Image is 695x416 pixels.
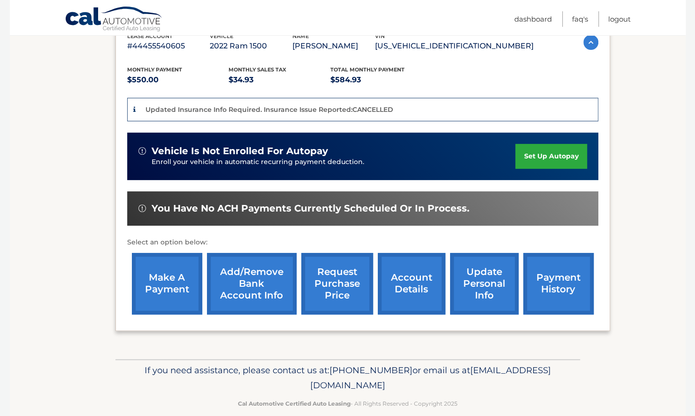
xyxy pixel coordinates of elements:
strong: Cal Automotive Certified Auto Leasing [238,400,351,407]
span: vin [375,33,385,39]
img: accordion-active.svg [583,35,598,50]
span: [PHONE_NUMBER] [329,365,412,376]
p: Enroll your vehicle in automatic recurring payment deduction. [152,157,516,167]
span: name [292,33,309,39]
img: alert-white.svg [138,147,146,155]
p: - All Rights Reserved - Copyright 2025 [122,399,574,408]
img: alert-white.svg [138,204,146,212]
a: Add/Remove bank account info [207,253,297,314]
a: Dashboard [514,11,552,27]
a: request purchase price [301,253,373,314]
span: Total Monthly Payment [330,66,405,73]
p: If you need assistance, please contact us at: or email us at [122,363,574,393]
p: Select an option below: [127,237,598,248]
p: $584.93 [330,73,432,86]
span: Monthly Payment [127,66,182,73]
a: account details [378,253,445,314]
p: 2022 Ram 1500 [210,39,292,53]
a: Cal Automotive [65,6,163,33]
a: update personal info [450,253,519,314]
p: Updated Insurance Info Required. Insurance Issue Reported:CANCELLED [145,105,393,114]
a: payment history [523,253,594,314]
a: set up autopay [515,144,587,169]
span: You have no ACH payments currently scheduled or in process. [152,203,469,214]
a: make a payment [132,253,202,314]
a: FAQ's [572,11,588,27]
p: $34.93 [229,73,330,86]
p: $550.00 [127,73,229,86]
span: lease account [127,33,173,39]
span: Monthly sales Tax [229,66,286,73]
span: vehicle is not enrolled for autopay [152,145,328,157]
a: Logout [608,11,631,27]
p: [US_VEHICLE_IDENTIFICATION_NUMBER] [375,39,534,53]
p: #44455540605 [127,39,210,53]
p: [PERSON_NAME] [292,39,375,53]
span: vehicle [210,33,233,39]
